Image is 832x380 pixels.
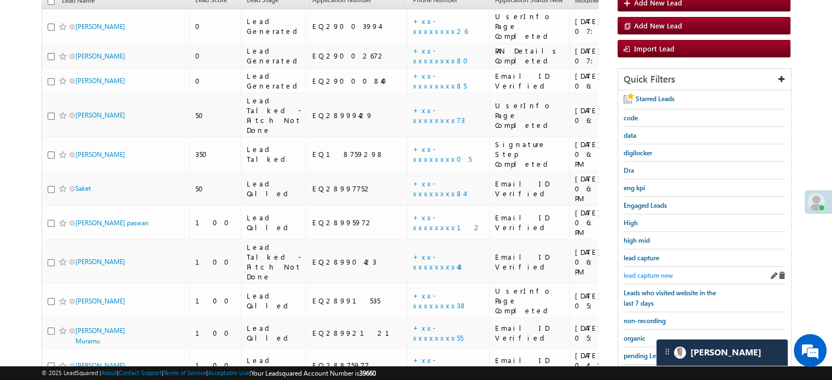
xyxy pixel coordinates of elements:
span: code [624,114,638,122]
div: Lead Called [247,179,301,198]
div: Signature Step Completed [495,139,564,169]
div: EQ29003994 [312,21,402,31]
span: High [624,219,638,227]
span: eng kpi [624,184,645,192]
span: Carter [690,347,761,358]
div: 0 [195,51,236,61]
a: +xx-xxxxxxxx48 [413,252,464,271]
span: lead capture [624,254,659,262]
a: +xx-xxxxxxxx55 [413,323,463,342]
div: Quick Filters [618,69,791,90]
img: d_60004797649_company_0_60004797649 [19,57,46,72]
a: +xx-xxxxxxxx84 [413,179,464,198]
a: +xx-xxxxxxxx12 [413,213,482,232]
div: [DATE] 06:07 PM [575,247,632,277]
div: 100 [195,296,236,306]
div: 350 [195,149,236,159]
span: data [624,131,636,139]
div: EQ28999429 [312,110,402,120]
div: UserInfo Page Completed [495,286,564,315]
div: [DATE] 06:25 PM [575,106,632,125]
span: Dra [624,166,634,174]
a: [PERSON_NAME] [75,258,125,266]
div: 100 [195,257,236,267]
div: Email ID Verified [495,355,564,375]
div: UserInfo Page Completed [495,11,564,41]
div: Minimize live chat window [179,5,206,32]
div: EQ28990423 [312,257,402,267]
div: EQ18759298 [312,149,402,159]
img: carter-drag [663,347,672,356]
div: EQ28997752 [312,184,402,194]
div: [DATE] 07:53 PM [575,16,632,36]
a: +xx-xxxxxxxx55 [413,355,463,375]
a: Terms of Service [164,369,206,376]
span: lead capture new [624,271,673,279]
a: [PERSON_NAME] [75,52,125,60]
span: Your Leadsquared Account Number is [251,369,376,377]
span: Add New Lead [634,21,682,30]
em: Start Chat [149,297,199,312]
div: Lead Talked - Pitch Not Done [247,242,301,282]
a: [PERSON_NAME] [75,77,125,85]
div: Lead Generated [247,71,301,91]
div: 50 [195,110,236,120]
a: [PERSON_NAME] Muramu [75,326,125,345]
div: Email ID Verified [495,252,564,272]
div: [DATE] 06:50 PM [575,71,632,91]
div: Lead Talked [247,144,301,164]
a: +xx-xxxxxxxx38 [413,291,467,310]
span: Starred Leads [636,95,674,103]
div: [DATE] 05:35 PM [575,323,632,343]
div: Lead Talked - Pitch Not Done [247,96,301,135]
div: EQ28991535 [312,296,402,306]
div: EQ28992121 [312,328,402,338]
div: [DATE] 05:35 PM [575,291,632,311]
div: Lead Called [247,323,301,343]
textarea: Type your message and hit 'Enter' [14,101,200,288]
div: [DATE] 07:23 PM [575,46,632,66]
span: Import Lead [634,44,674,53]
div: [DATE] 06:09 PM [575,174,632,203]
a: +xx-xxxxxxxx73 [413,106,465,125]
div: 100 [195,218,236,227]
a: [PERSON_NAME] [75,297,125,305]
img: Carter [674,347,686,359]
span: high mid [624,236,650,244]
span: organic [624,334,645,342]
div: Email ID Verified [495,179,564,198]
a: About [101,369,117,376]
a: [PERSON_NAME] [75,150,125,159]
a: +xx-xxxxxxxx85 [413,71,467,90]
span: digilocker [624,149,652,157]
div: Lead Called [247,213,301,232]
a: +xx-xxxxxxxx80 [413,46,475,65]
div: Lead Called [247,291,301,311]
span: © 2025 LeadSquared | | | | | [42,368,376,378]
div: EQ29000840 [312,76,402,86]
a: Contact Support [119,369,162,376]
div: [DATE] 04:14 PM [575,350,632,380]
div: EQ28995972 [312,218,402,227]
a: [PERSON_NAME] [75,361,125,370]
div: carter-dragCarter[PERSON_NAME] [656,339,788,366]
div: Email ID Verified [495,213,564,232]
div: [DATE] 06:13 PM [575,139,632,169]
div: EQ29002672 [312,51,402,61]
div: EQ28875977 [312,360,402,370]
div: 0 [195,76,236,86]
span: Leads who visited website in the last 7 days [624,289,716,307]
div: 50 [195,184,236,194]
span: pending Leads [624,352,666,360]
span: 39660 [359,369,376,377]
a: Saket [75,184,91,192]
div: [DATE] 06:07 PM [575,208,632,237]
div: 100 [195,328,236,338]
a: Acceptable Use [208,369,249,376]
a: [PERSON_NAME] paswan [75,219,149,227]
div: Chat with us now [57,57,184,72]
a: [PERSON_NAME] [75,22,125,31]
div: Lead Generated [247,16,301,36]
div: Lead Generated [247,46,301,66]
div: UserInfo Page Completed [495,101,564,130]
